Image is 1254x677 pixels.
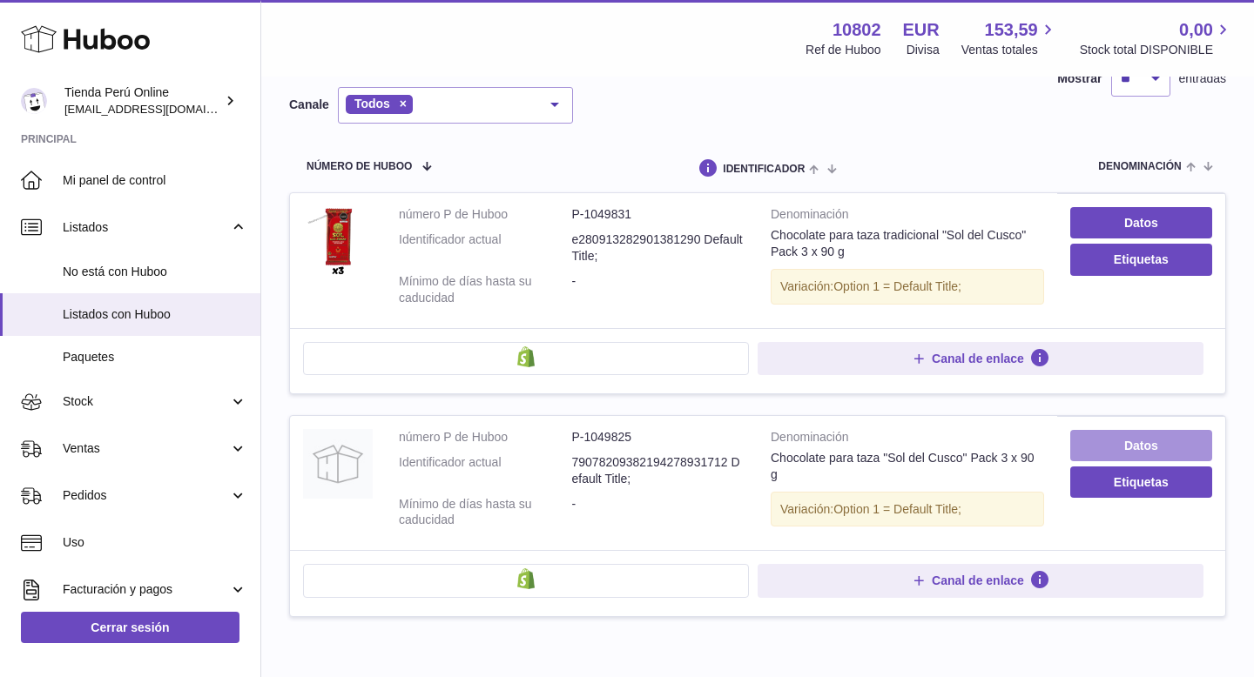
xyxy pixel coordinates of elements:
dd: 79078209382194278931712 Default Title; [572,454,745,487]
span: Mi panel de control [63,172,247,189]
span: Canal de enlace [932,351,1024,366]
img: Chocolate para taza tradicional "Sol del Cusco" Pack 3 x 90 g [303,206,373,276]
a: 153,59 Ventas totales [961,18,1058,58]
a: 0,00 Stock total DISPONIBLE [1080,18,1233,58]
span: Facturación y pagos [63,581,229,598]
img: shopify-small.png [517,346,536,367]
span: denominación [1098,161,1181,172]
span: Canal de enlace [932,573,1024,588]
dt: Mínimo de días hasta su caducidad [399,273,572,306]
label: Canale [289,97,329,113]
span: Option 1 = Default Title; [833,502,961,516]
a: Datos [1070,207,1212,238]
div: Chocolate para taza tradicional "Sol del Cusco" Pack 3 x 90 g [771,227,1044,260]
strong: Denominación [771,206,1044,227]
label: Mostrar [1057,70,1102,87]
img: shopify-small.png [517,568,536,589]
button: Etiquetas [1070,466,1212,498]
span: 153,59 [985,18,1038,42]
dd: e280913282901381290 Default Title; [572,231,745,265]
span: 0,00 [1179,18,1213,42]
span: Stock total DISPONIBLE [1080,42,1233,58]
div: Tienda Perú Online [64,84,221,117]
span: Option 1 = Default Title; [833,279,961,293]
span: Todos [354,97,390,111]
span: Uso [63,534,247,551]
span: Listados con Huboo [63,306,247,323]
dt: número P de Huboo [399,429,572,446]
dt: Identificador actual [399,454,572,487]
img: contacto@tiendaperuonline.com [21,88,47,114]
div: Divisa [907,42,940,58]
span: Paquetes [63,349,247,365]
img: Chocolate para taza "Sol del Cusco" Pack 3 x 90 g [303,429,373,499]
button: Canal de enlace [758,342,1203,375]
span: número de Huboo [307,161,412,172]
dt: número P de Huboo [399,206,572,223]
a: Datos [1070,430,1212,461]
span: Stock [63,393,229,410]
div: Chocolate para taza "Sol del Cusco" Pack 3 x 90 g [771,450,1044,483]
span: Listados [63,219,229,236]
dd: - [572,273,745,306]
button: Canal de enlace [758,564,1203,597]
dt: Mínimo de días hasta su caducidad [399,496,572,529]
dd: P-1049825 [572,429,745,446]
span: entradas [1179,70,1226,87]
dt: Identificador actual [399,231,572,265]
strong: EUR [903,18,940,42]
span: identificador [723,164,805,175]
div: Variación: [771,492,1044,527]
div: Variación: [771,269,1044,305]
span: Ventas totales [961,42,1058,58]
dd: P-1049831 [572,206,745,223]
strong: Denominación [771,429,1044,450]
dd: - [572,496,745,529]
button: Etiquetas [1070,244,1212,275]
div: Ref de Huboo [806,42,880,58]
span: No está con Huboo [63,264,247,280]
span: [EMAIL_ADDRESS][DOMAIN_NAME] [64,102,256,116]
strong: 10802 [833,18,881,42]
span: Pedidos [63,487,229,504]
span: Ventas [63,440,229,457]
a: Cerrar sesión [21,612,239,643]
